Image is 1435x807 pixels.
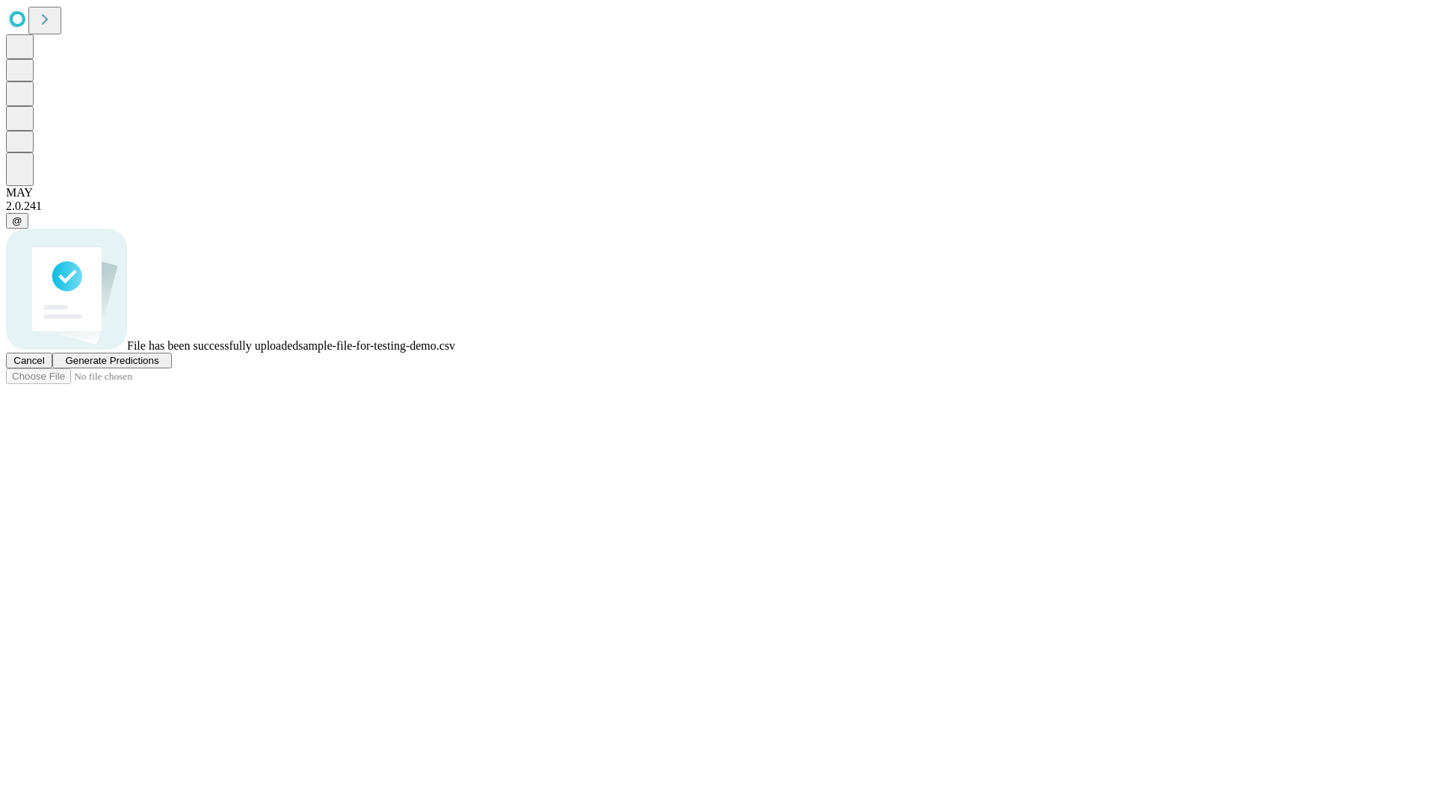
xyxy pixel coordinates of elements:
span: @ [12,215,22,226]
div: MAY [6,186,1429,200]
span: Generate Predictions [65,355,158,366]
span: Cancel [13,355,45,366]
span: File has been successfully uploaded [127,339,298,352]
button: @ [6,213,28,229]
div: 2.0.241 [6,200,1429,213]
button: Generate Predictions [52,353,172,368]
button: Cancel [6,353,52,368]
span: sample-file-for-testing-demo.csv [298,339,455,352]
